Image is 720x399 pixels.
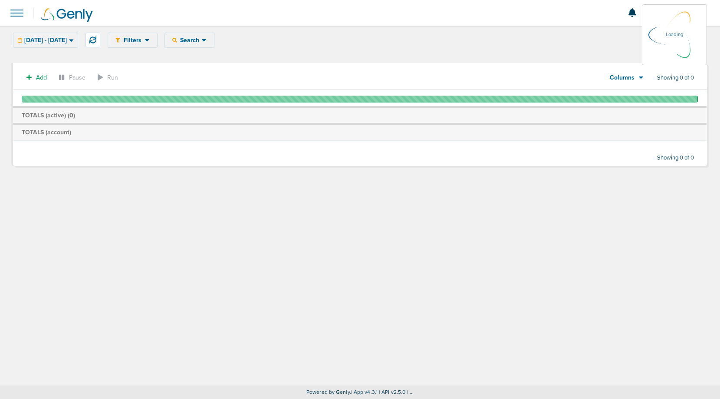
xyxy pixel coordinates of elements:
button: Add [22,71,52,84]
td: TOTALS (active) ( ) [13,107,707,124]
span: Showing 0 of 0 [657,154,694,162]
span: 0 [69,112,73,119]
img: Genly [41,8,93,22]
span: | ... [407,389,414,395]
span: Add [36,74,47,81]
span: | API v2.5.0 [379,389,405,395]
span: | App v4.3.1 [351,389,378,395]
td: TOTALS (account) [13,124,707,140]
p: Loading [666,30,683,40]
span: Showing 0 of 0 [657,74,694,82]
